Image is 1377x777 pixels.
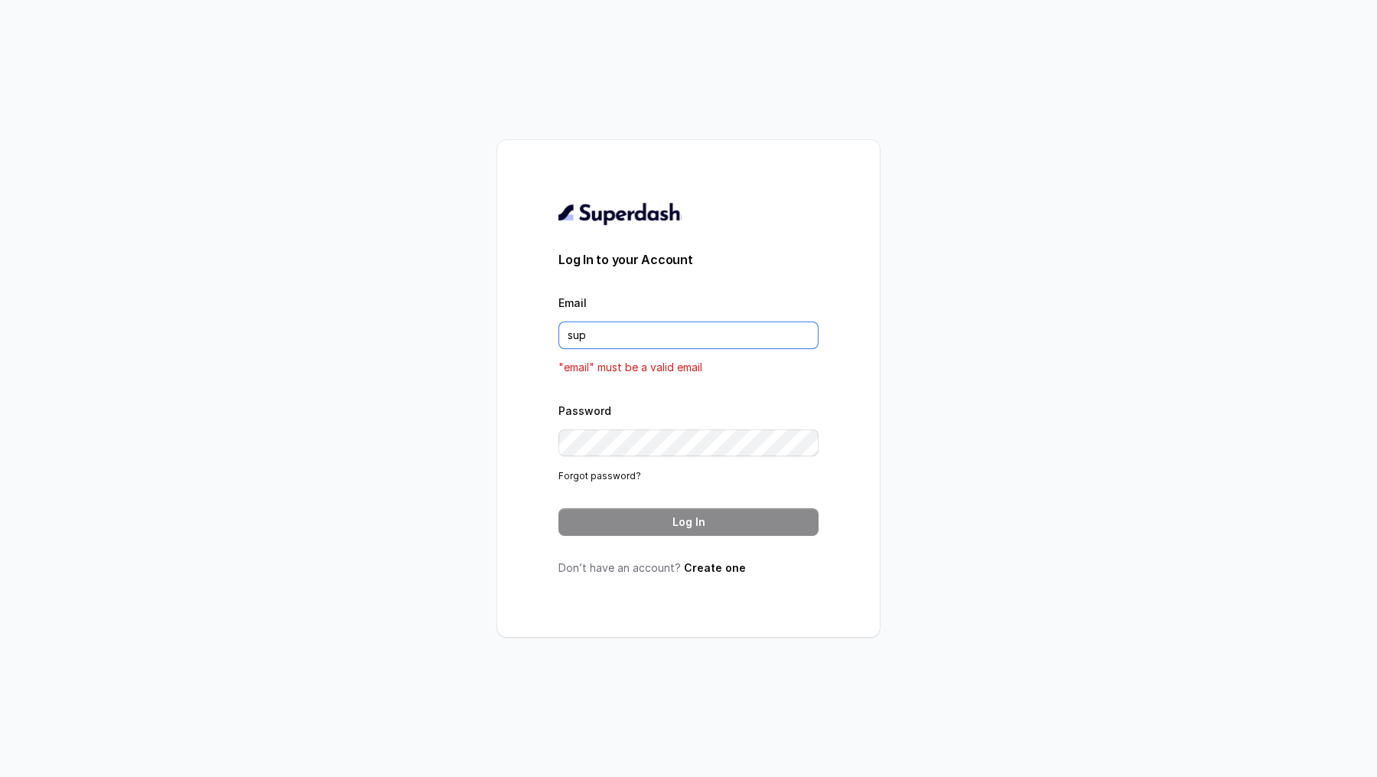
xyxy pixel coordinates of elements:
[558,508,819,536] button: Log In
[558,250,819,269] h3: Log In to your Account
[684,561,746,574] a: Create one
[558,322,819,349] input: youremail@example.com
[558,404,611,417] label: Password
[558,358,819,377] p: "email" must be a valid email
[558,560,819,576] p: Don’t have an account?
[558,201,682,226] img: light.svg
[558,470,641,482] a: Forgot password?
[558,296,587,309] label: Email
